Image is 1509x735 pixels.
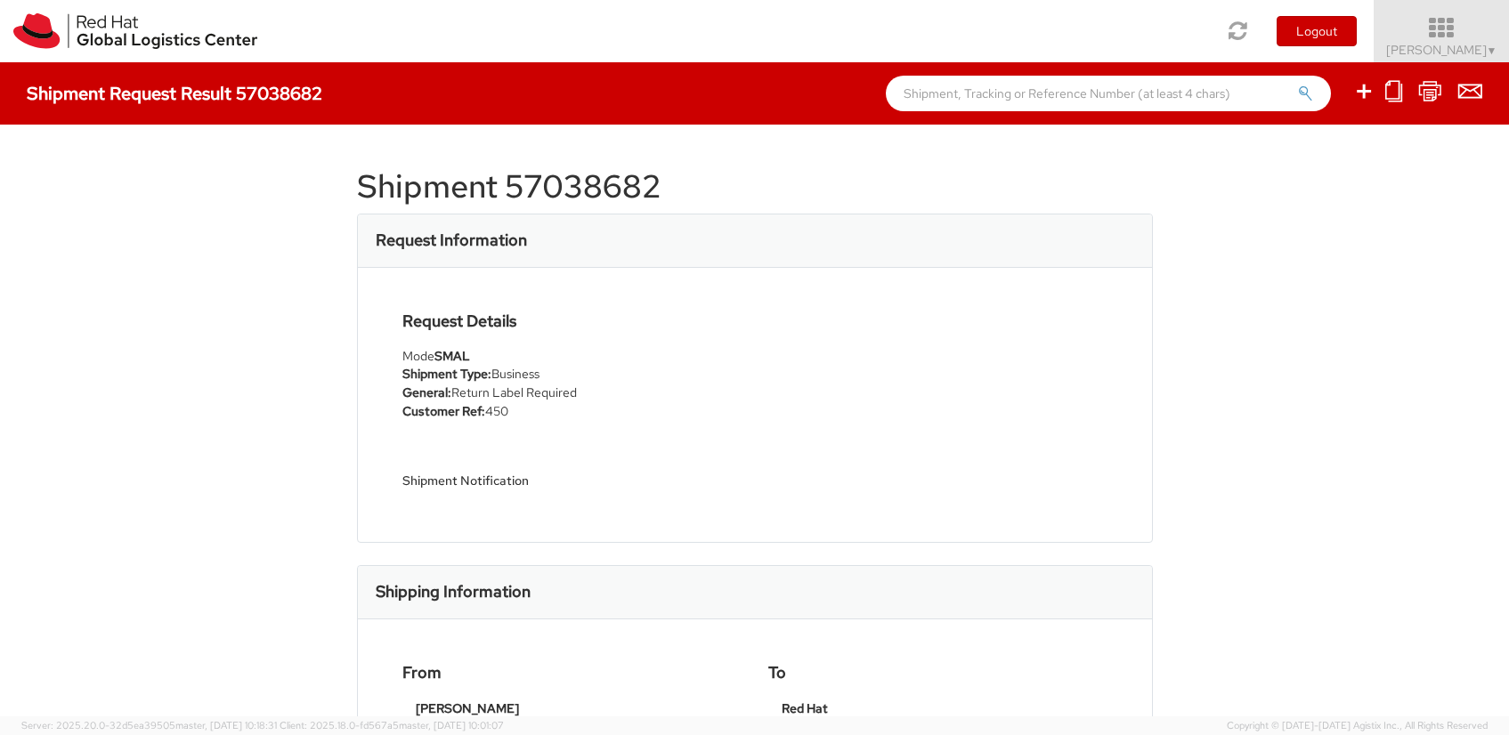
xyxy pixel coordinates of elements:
[27,84,322,103] h4: Shipment Request Result 57038682
[376,583,531,601] h3: Shipping Information
[782,700,828,716] strong: Red Hat
[768,664,1107,682] h4: To
[434,348,470,364] strong: SMAL
[280,719,504,731] span: Client: 2025.18.0-fd567a5
[416,700,519,716] strong: [PERSON_NAME]
[402,365,742,384] li: Business
[1386,42,1497,58] span: [PERSON_NAME]
[402,664,742,682] h4: From
[886,76,1331,111] input: Shipment, Tracking or Reference Number (at least 4 chars)
[402,384,742,402] li: Return Label Required
[1277,16,1357,46] button: Logout
[376,231,527,249] h3: Request Information
[357,169,1153,205] h1: Shipment 57038682
[402,403,485,419] strong: Customer Ref:
[402,347,742,365] div: Mode
[402,384,451,400] strong: General:
[402,366,491,382] strong: Shipment Type:
[402,402,742,421] li: 450
[21,719,277,731] span: Server: 2025.20.0-32d5ea39505
[13,13,257,49] img: rh-logistics-00dfa346123c4ec078e1.svg
[1227,719,1488,733] span: Copyright © [DATE]-[DATE] Agistix Inc., All Rights Reserved
[402,312,742,330] h4: Request Details
[402,474,742,488] h5: Shipment Notification
[399,719,504,731] span: master, [DATE] 10:01:07
[1487,44,1497,58] span: ▼
[175,719,277,731] span: master, [DATE] 10:18:31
